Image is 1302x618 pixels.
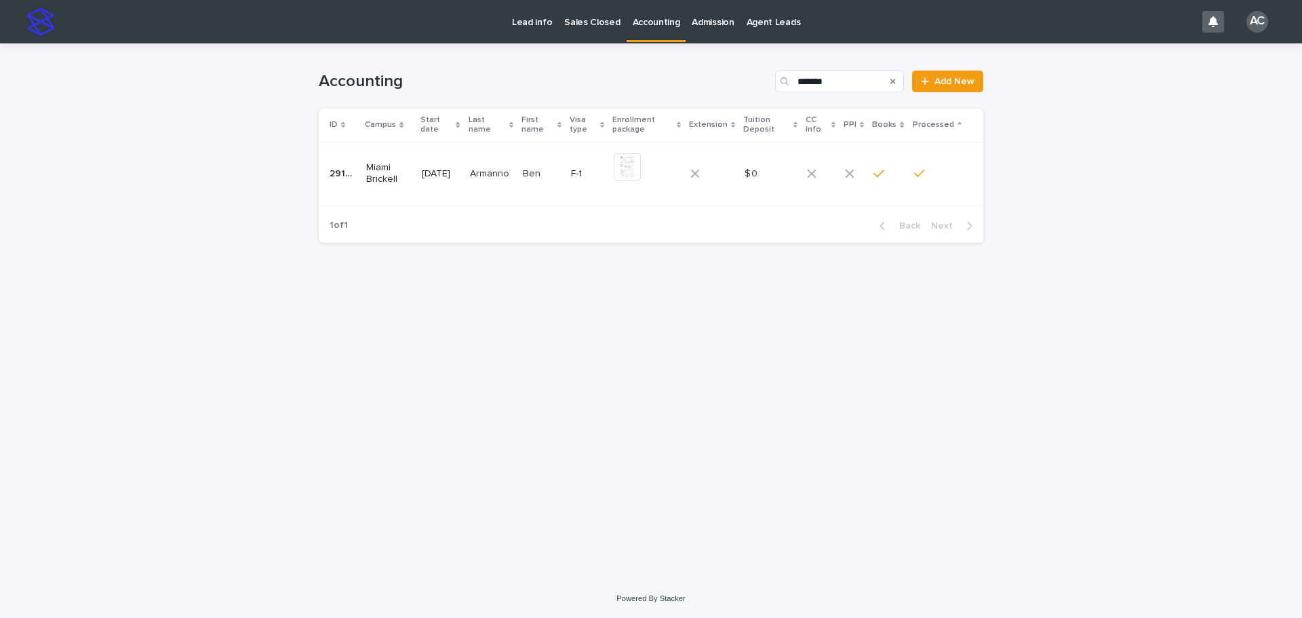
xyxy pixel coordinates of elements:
[775,71,904,92] input: Search
[806,113,828,138] p: CC Info
[743,113,789,138] p: Tuition Deposit
[366,162,411,185] p: Miami Brickell
[570,113,597,138] p: Visa type
[523,166,543,180] p: Ben
[330,117,338,132] p: ID
[689,117,728,132] p: Extension
[891,221,920,231] span: Back
[1246,11,1268,33] div: AC
[913,117,954,132] p: Processed
[912,71,983,92] a: Add New
[844,117,856,132] p: PPI
[869,220,926,232] button: Back
[521,113,554,138] p: First name
[931,221,961,231] span: Next
[926,220,983,232] button: Next
[365,117,396,132] p: Campus
[330,166,358,180] p: 29182
[319,72,770,92] h1: Accounting
[934,77,974,86] span: Add New
[872,117,896,132] p: Books
[422,168,459,180] p: [DATE]
[745,166,760,180] p: $ 0
[470,166,512,180] p: Armanno
[27,8,54,35] img: stacker-logo-s-only.png
[319,142,983,206] tr: 2918229182 Miami Brickell[DATE]ArmannoArmanno BenBen F-1$ 0$ 0
[319,209,359,242] p: 1 of 1
[469,113,507,138] p: Last name
[571,168,603,180] p: F-1
[420,113,452,138] p: Start date
[612,113,673,138] p: Enrollment package
[616,594,685,602] a: Powered By Stacker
